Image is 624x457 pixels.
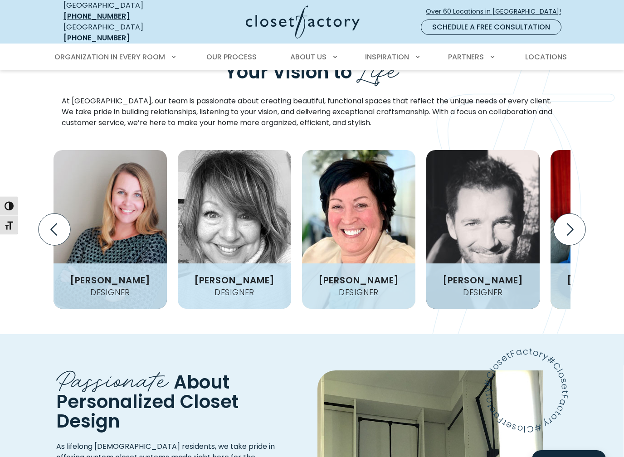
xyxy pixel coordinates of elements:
[63,11,130,21] a: [PHONE_NUMBER]
[335,288,382,297] h4: Designer
[63,33,130,43] a: [PHONE_NUMBER]
[225,59,352,85] span: Your Vision to
[62,96,562,128] p: At [GEOGRAPHIC_DATA], our team is passionate about creating beautiful, functional spaces that ref...
[206,52,257,62] span: Our Process
[56,369,239,434] span: About Personalized Closet Design
[302,150,415,309] img: Amy Fisher headshot
[448,52,484,62] span: Partners
[56,359,169,397] span: Passionate
[365,52,409,62] span: Inspiration
[35,210,74,249] button: Previous slide
[190,276,278,285] h3: [PERSON_NAME]
[525,52,567,62] span: Locations
[425,4,569,19] a: Over 60 Locations in [GEOGRAPHIC_DATA]!
[178,150,291,309] img: Angie Luther headshot
[421,19,561,35] a: Schedule a Free Consultation
[426,7,568,16] span: Over 60 Locations in [GEOGRAPHIC_DATA]!
[63,22,175,44] div: [GEOGRAPHIC_DATA]
[54,150,167,309] img: Marcy Wempen headshot
[459,288,507,297] h4: Designer
[439,276,527,285] h3: [PERSON_NAME]
[550,210,589,249] button: Next slide
[315,276,403,285] h3: [PERSON_NAME]
[87,288,134,297] h4: Designer
[246,5,360,39] img: Closet Factory Logo
[290,52,327,62] span: About Us
[48,44,576,70] nav: Primary Menu
[54,52,165,62] span: Organization in Every Room
[426,150,540,309] img: Matt Beers headshot
[66,276,154,285] h3: [PERSON_NAME]
[211,288,258,297] h4: Designer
